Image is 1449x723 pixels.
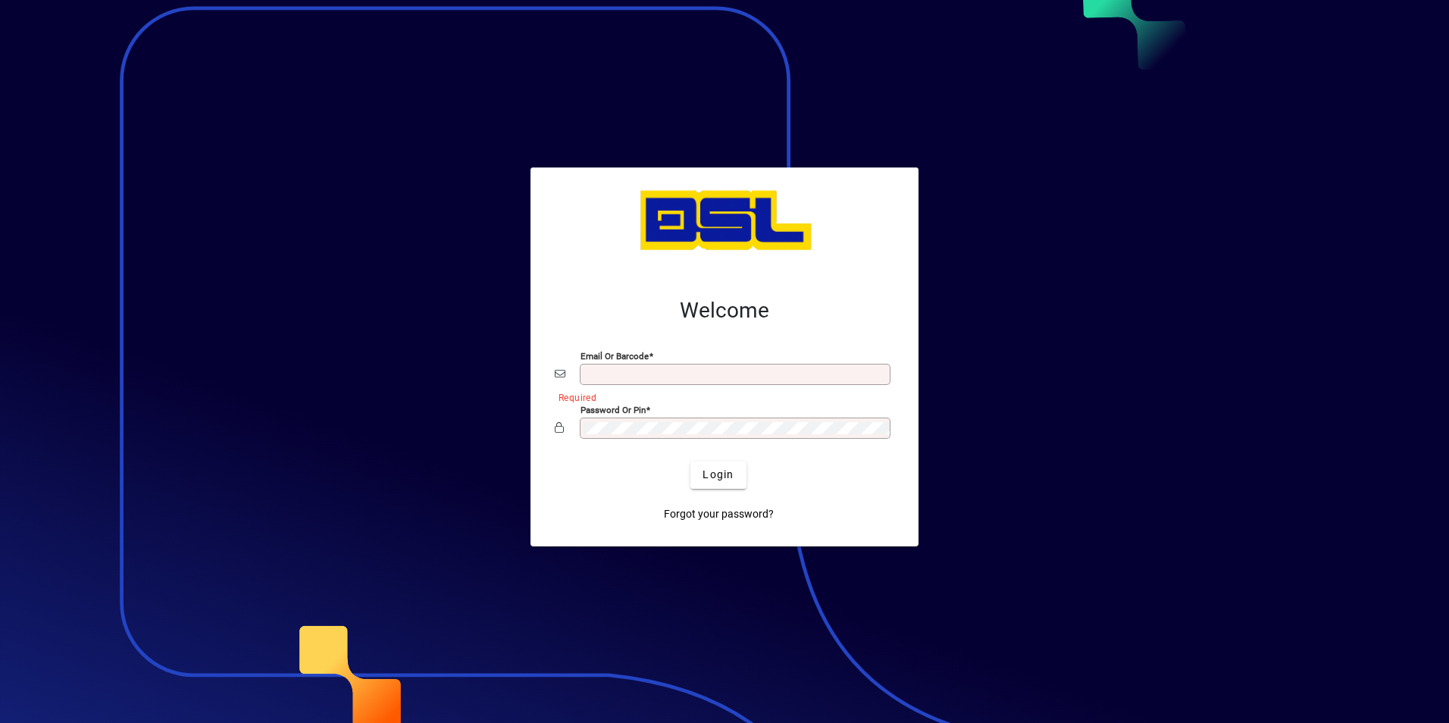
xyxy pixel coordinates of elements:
[664,506,774,522] span: Forgot your password?
[690,462,746,489] button: Login
[555,298,894,324] h2: Welcome
[703,467,734,483] span: Login
[658,501,780,528] a: Forgot your password?
[559,389,882,405] mat-error: Required
[581,350,649,361] mat-label: Email or Barcode
[581,404,646,415] mat-label: Password or Pin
